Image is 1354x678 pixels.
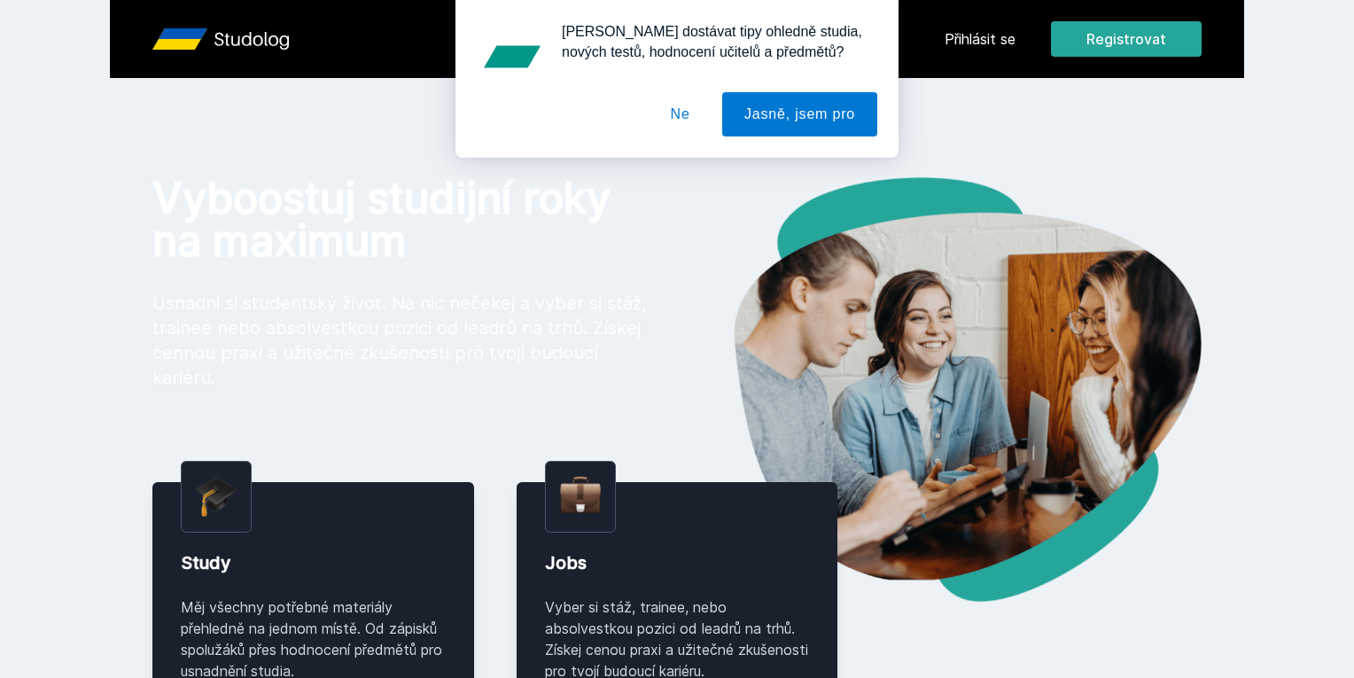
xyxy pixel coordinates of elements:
[477,21,548,92] img: notification icon
[152,291,649,390] p: Usnadni si studentský život. Na nic nečekej a vyber si stáž, trainee nebo absolvestkou pozici od ...
[196,476,237,518] img: graduation-cap.png
[722,92,877,136] button: Jasně, jsem pro
[181,550,446,575] div: Study
[649,92,712,136] button: Ne
[560,472,601,518] img: briefcase.png
[677,177,1202,602] img: hero.png
[152,177,649,262] h1: Vyboostuj studijní roky na maximum
[548,21,877,62] div: [PERSON_NAME] dostávat tipy ohledně studia, nových testů, hodnocení učitelů a předmětů?
[545,550,810,575] div: Jobs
